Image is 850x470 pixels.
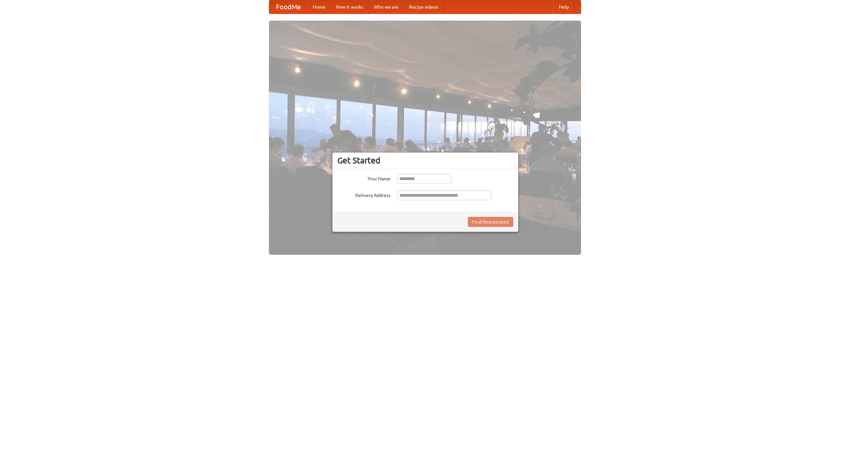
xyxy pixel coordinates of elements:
a: Who we are [369,0,404,14]
h3: Get Started [337,155,513,165]
a: FoodMe [269,0,307,14]
a: Help [553,0,574,14]
button: Find Restaurants! [468,217,513,227]
a: How it works [331,0,369,14]
label: Your Name [337,174,390,182]
a: Home [307,0,331,14]
a: Recipe videos [404,0,444,14]
label: Delivery Address [337,190,390,199]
